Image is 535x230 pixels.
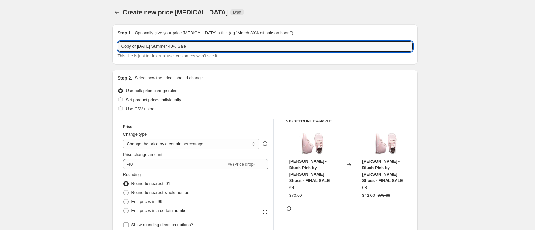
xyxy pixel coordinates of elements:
span: Show rounding direction options? [131,222,193,227]
h3: Price [123,124,132,129]
input: -15 [123,159,227,169]
span: % (Price drop) [228,162,255,167]
img: Zimmerman-Shoes-Baby-And-Child-Milo-Boots-Blush-Pink-20211029051707_4452c0f7-5572-4391-9af0-3fb92... [373,130,398,156]
span: [PERSON_NAME] - Blush Pink by [PERSON_NAME] Shoes - FINAL SALE (5) [289,159,330,189]
span: End prices in a certain number [131,208,188,213]
input: 30% off holiday sale [118,41,413,52]
h2: Step 2. [118,75,132,81]
p: Select how the prices should change [135,75,203,81]
div: $42.00 [362,192,375,199]
span: Set product prices individually [126,97,181,102]
strike: $70.00 [378,192,390,199]
span: Use bulk price change rules [126,88,177,93]
span: Create new price [MEDICAL_DATA] [123,9,228,16]
span: End prices in .99 [131,199,163,204]
span: Draft [233,10,241,15]
span: Change type [123,132,147,137]
button: Price change jobs [112,8,121,17]
span: Round to nearest whole number [131,190,191,195]
h2: Step 1. [118,30,132,36]
div: $70.00 [289,192,302,199]
span: Round to nearest .01 [131,181,170,186]
div: help [262,140,268,147]
img: Zimmerman-Shoes-Baby-And-Child-Milo-Boots-Blush-Pink-20211029051707_4452c0f7-5572-4391-9af0-3fb92... [299,130,325,156]
span: Use CSV upload [126,106,157,111]
span: [PERSON_NAME] - Blush Pink by [PERSON_NAME] Shoes - FINAL SALE (5) [362,159,403,189]
span: This title is just for internal use, customers won't see it [118,53,217,58]
span: Price change amount [123,152,163,157]
h6: STOREFRONT EXAMPLE [286,119,413,124]
span: Rounding [123,172,141,177]
p: Optionally give your price [MEDICAL_DATA] a title (eg "March 30% off sale on boots") [135,30,293,36]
